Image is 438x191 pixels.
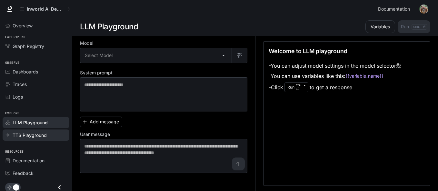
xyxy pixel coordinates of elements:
a: Documentation [375,3,415,15]
p: CTRL + [296,83,305,87]
a: Dashboards [3,66,69,77]
a: Overview [3,20,69,31]
a: TTS Playground [3,129,69,141]
p: Model [80,41,93,45]
li: - You can adjust model settings in the model selector [269,61,401,71]
p: Welcome to LLM playground [269,47,347,55]
span: Traces [13,81,27,88]
button: All workspaces [17,3,73,15]
li: - You can use variables like this: [269,71,401,81]
button: Add message [80,117,122,127]
span: Dashboards [13,68,38,75]
h1: LLM Playground [80,20,138,33]
span: Overview [13,22,33,29]
span: Documentation [378,5,410,13]
span: TTS Playground [13,132,47,138]
span: Documentation [13,157,45,164]
p: User message [80,132,110,137]
img: User avatar [419,5,428,14]
a: Feedback [3,167,69,179]
span: LLM Playground [13,119,48,126]
span: Feedback [13,170,34,177]
a: Traces [3,79,69,90]
button: User avatar [417,3,430,15]
button: Variables [365,20,395,33]
span: Dark mode toggle [13,184,19,191]
p: ⏎ [296,83,305,91]
span: Select Model [85,52,113,59]
span: Graph Registry [13,43,44,50]
a: Documentation [3,155,69,166]
div: Select Model [80,48,232,63]
a: Logs [3,91,69,102]
p: System prompt [80,71,113,75]
a: LLM Playground [3,117,69,128]
li: - Click to get a response [269,81,401,93]
span: Logs [13,93,23,100]
code: {{variable_name}} [345,73,383,79]
div: Run [284,82,308,92]
a: Graph Registry [3,41,69,52]
p: Inworld AI Demos [27,6,63,12]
